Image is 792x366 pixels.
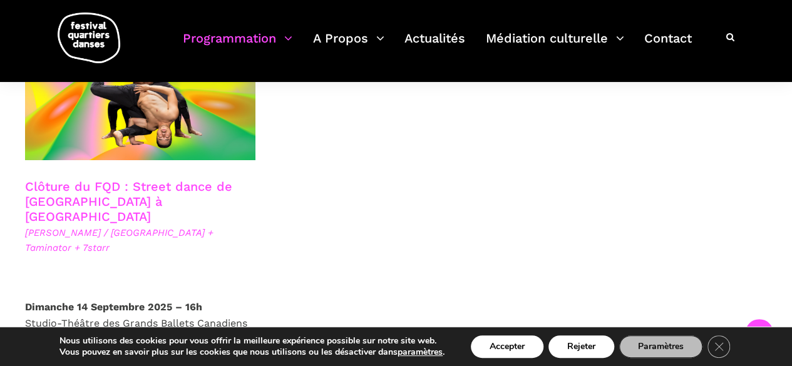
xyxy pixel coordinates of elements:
[548,335,614,358] button: Rejeter
[25,299,255,331] p: Studio-Théâtre des Grands Ballets Canadiens
[471,335,543,358] button: Accepter
[58,13,120,63] img: logo-fqd-med
[25,225,255,255] span: [PERSON_NAME] / [GEOGRAPHIC_DATA] + Taminator + 7starr
[25,301,202,313] strong: Dimanche 14 Septembre 2025 – 16h
[25,179,232,224] a: Clôture du FQD : Street dance de [GEOGRAPHIC_DATA] à [GEOGRAPHIC_DATA]
[59,335,445,347] p: Nous utilisons des cookies pour vous offrir la meilleure expérience possible sur notre site web.
[183,28,292,64] a: Programmation
[707,335,730,358] button: Close GDPR Cookie Banner
[619,335,702,358] button: Paramètres
[404,28,465,64] a: Actualités
[59,347,445,358] p: Vous pouvez en savoir plus sur les cookies que nous utilisons ou les désactiver dans .
[313,28,384,64] a: A Propos
[398,347,443,358] button: paramètres
[644,28,692,64] a: Contact
[486,28,624,64] a: Médiation culturelle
